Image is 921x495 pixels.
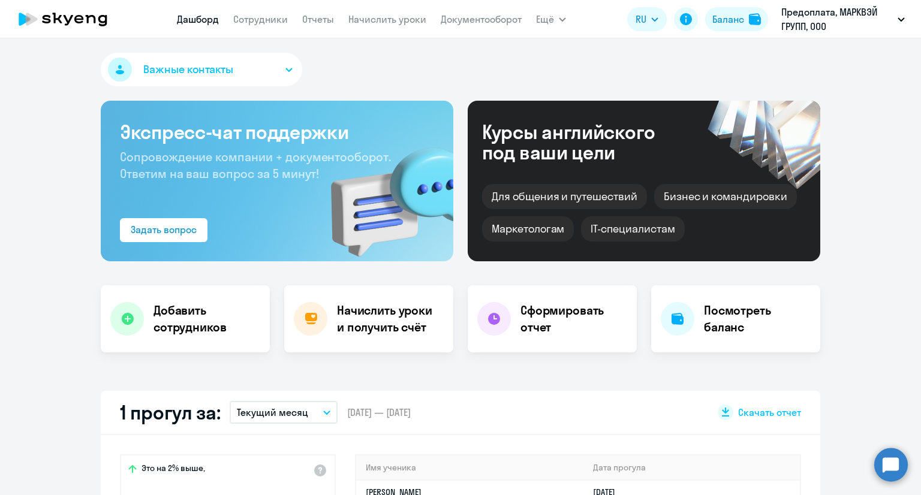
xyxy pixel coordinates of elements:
[704,302,811,336] h4: Посмотреть баланс
[230,401,338,424] button: Текущий месяц
[153,302,260,336] h4: Добавить сотрудников
[120,149,391,181] span: Сопровождение компании + документооборот. Ответим на ваш вопрос за 5 минут!
[142,463,205,477] span: Это на 2% выше,
[101,53,302,86] button: Важные контакты
[347,406,411,419] span: [DATE] — [DATE]
[233,13,288,25] a: Сотрудники
[482,122,687,162] div: Курсы английского под ваши цели
[738,406,801,419] span: Скачать отчет
[536,12,554,26] span: Ещё
[749,13,761,25] img: balance
[120,400,220,424] h2: 1 прогул за:
[302,13,334,25] a: Отчеты
[120,218,207,242] button: Задать вопрос
[627,7,667,31] button: RU
[536,7,566,31] button: Ещё
[441,13,522,25] a: Документооборот
[775,5,911,34] button: Предоплата, МАРКВЭЙ ГРУПП, ООО
[705,7,768,31] button: Балансbalance
[131,222,197,237] div: Задать вопрос
[314,126,453,261] img: bg-img
[781,5,893,34] p: Предоплата, МАРКВЭЙ ГРУПП, ООО
[143,62,233,77] span: Важные контакты
[583,455,800,480] th: Дата прогула
[237,405,308,419] p: Текущий месяц
[120,120,434,144] h3: Экспресс-чат поддержки
[482,184,647,209] div: Для общения и путешествий
[520,302,627,336] h4: Сформировать отчет
[654,184,797,209] div: Бизнес и командировки
[177,13,219,25] a: Дашборд
[581,216,684,242] div: IT-специалистам
[348,13,426,25] a: Начислить уроки
[337,302,441,336] h4: Начислить уроки и получить счёт
[356,455,583,480] th: Имя ученика
[482,216,574,242] div: Маркетологам
[636,12,646,26] span: RU
[712,12,744,26] div: Баланс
